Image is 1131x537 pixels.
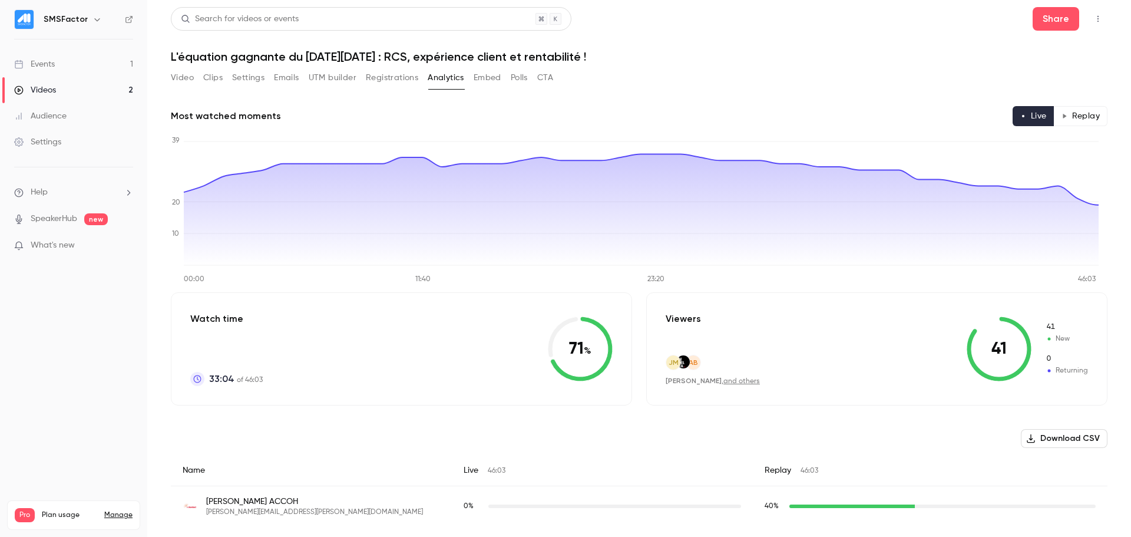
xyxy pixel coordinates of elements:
[181,13,299,25] div: Search for videos or events
[84,213,108,225] span: new
[1046,365,1088,376] span: Returning
[801,467,818,475] span: 46:03
[669,357,679,368] span: JM
[44,14,88,25] h6: SMSFactor
[15,10,34,29] img: SMSFactor
[15,508,35,522] span: Pro
[474,68,501,87] button: Embed
[309,68,356,87] button: UTM builder
[206,496,423,508] span: [PERSON_NAME] ACCOH
[765,503,779,510] span: 40 %
[172,137,180,144] tspan: 39
[171,455,452,486] div: Name
[14,58,55,70] div: Events
[171,68,194,87] button: Video
[104,510,133,520] a: Manage
[488,467,505,475] span: 46:03
[765,501,783,512] span: Replay watch time
[1046,334,1088,344] span: New
[232,68,264,87] button: Settings
[1089,9,1107,28] button: Top Bar Actions
[14,136,61,148] div: Settings
[1033,7,1079,31] button: Share
[171,109,281,123] h2: Most watched moments
[31,239,75,252] span: What's new
[171,486,1107,527] div: oswald.accoh@adkontact.com
[31,213,77,225] a: SpeakerHub
[209,372,263,386] p: of 46:03
[1021,429,1107,448] button: Download CSV
[172,199,180,206] tspan: 20
[14,84,56,96] div: Videos
[723,378,760,385] a: and others
[184,276,204,283] tspan: 00:00
[1078,276,1096,283] tspan: 46:03
[190,312,263,326] p: Watch time
[464,503,474,510] span: 0 %
[1046,322,1088,332] span: New
[428,68,464,87] button: Analytics
[1013,106,1054,126] button: Live
[677,355,690,368] img: sedelka.fr
[689,357,698,368] span: AB
[666,377,722,385] span: [PERSON_NAME]
[452,455,753,486] div: Live
[666,312,701,326] p: Viewers
[203,68,223,87] button: Clips
[274,68,299,87] button: Emails
[464,501,482,512] span: Live watch time
[14,186,133,199] li: help-dropdown-opener
[647,276,664,283] tspan: 23:20
[42,510,97,520] span: Plan usage
[31,186,48,199] span: Help
[1046,354,1088,364] span: Returning
[183,499,197,513] img: adkontact.com
[415,276,431,283] tspan: 11:40
[171,50,1107,64] h1: L'équation gagnante du [DATE][DATE] : RCS, expérience client et rentabilité !
[537,68,553,87] button: CTA
[209,372,234,386] span: 33:04
[366,68,418,87] button: Registrations
[1054,106,1107,126] button: Replay
[753,455,1108,486] div: Replay
[172,230,179,238] tspan: 10
[511,68,528,87] button: Polls
[666,376,760,386] div: ,
[206,508,423,517] span: [PERSON_NAME][EMAIL_ADDRESS][PERSON_NAME][DOMAIN_NAME]
[14,110,67,122] div: Audience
